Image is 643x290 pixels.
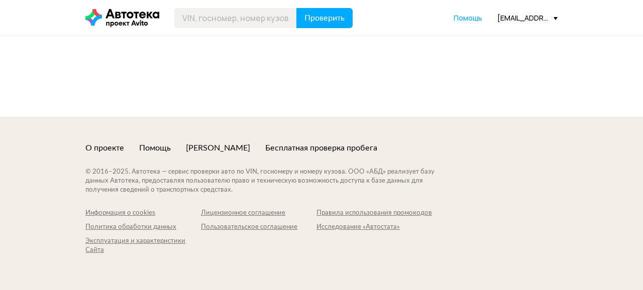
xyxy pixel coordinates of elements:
a: Бесплатная проверка пробега [265,142,377,154]
a: Информация о cookies [85,209,201,218]
a: Пользовательское соглашение [201,223,316,232]
button: Проверить [296,8,353,28]
a: Помощь [139,142,171,154]
a: Эксплуатация и характеристики Сайта [85,237,201,255]
a: Лицензионное соглашение [201,209,316,218]
a: Политика обработки данных [85,223,201,232]
a: Помощь [454,13,482,23]
a: Исследование «Автостата» [316,223,432,232]
a: [PERSON_NAME] [186,142,250,154]
a: Правила использования промокодов [316,209,432,218]
a: О проекте [85,142,124,154]
div: © 2016– 2025 . Автотека — сервис проверки авто по VIN, госномеру и номеру кузова. ООО «АБД» реали... [85,168,455,195]
div: [EMAIL_ADDRESS][DOMAIN_NAME] [497,13,558,23]
span: Проверить [304,14,345,22]
input: VIN, госномер, номер кузова [174,8,297,28]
